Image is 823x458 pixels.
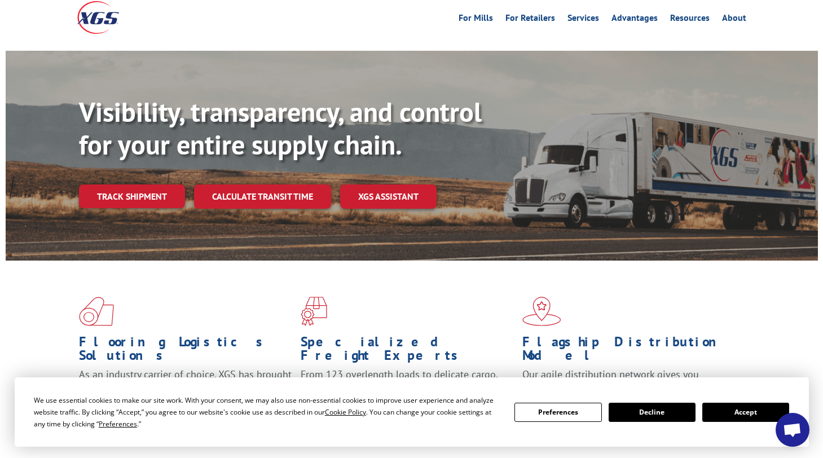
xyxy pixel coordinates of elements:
[325,407,366,417] span: Cookie Policy
[522,297,561,326] img: xgs-icon-flagship-distribution-model-red
[514,403,601,422] button: Preferences
[567,14,599,26] a: Services
[722,14,746,26] a: About
[702,403,789,422] button: Accept
[522,368,730,394] span: Our agile distribution network gives you nationwide inventory management on demand.
[776,413,809,447] div: Open chat
[79,368,292,408] span: As an industry carrier of choice, XGS has brought innovation and dedication to flooring logistics...
[79,184,185,208] a: Track shipment
[301,297,327,326] img: xgs-icon-focused-on-flooring-red
[301,335,514,368] h1: Specialized Freight Experts
[522,335,736,368] h1: Flagship Distribution Model
[34,394,501,430] div: We use essential cookies to make our site work. With your consent, we may also use non-essential ...
[611,14,658,26] a: Advantages
[340,184,437,209] a: XGS ASSISTANT
[79,94,482,162] b: Visibility, transparency, and control for your entire supply chain.
[99,419,137,429] span: Preferences
[301,368,514,418] p: From 123 overlength loads to delicate cargo, our experienced staff knows the best way to move you...
[194,184,331,209] a: Calculate transit time
[505,14,555,26] a: For Retailers
[15,377,809,447] div: Cookie Consent Prompt
[459,14,493,26] a: For Mills
[670,14,710,26] a: Resources
[79,297,114,326] img: xgs-icon-total-supply-chain-intelligence-red
[79,335,292,368] h1: Flooring Logistics Solutions
[609,403,696,422] button: Decline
